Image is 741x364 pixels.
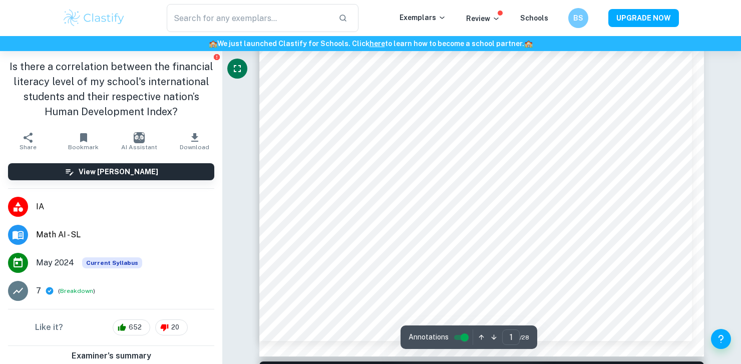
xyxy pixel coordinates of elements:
img: AI Assistant [134,132,145,143]
div: 20 [155,319,188,335]
button: Help and Feedback [711,329,731,349]
span: 🏫 [209,40,217,48]
a: here [369,40,385,48]
h6: Examiner's summary [4,350,218,362]
h6: We just launched Clastify for Schools. Click to learn how to become a school partner. [2,38,739,49]
span: May 2024 [36,257,74,269]
span: Bookmark [68,144,99,151]
span: IA [36,201,214,213]
span: Annotations [409,332,449,342]
span: 🏫 [524,40,533,48]
button: BS [568,8,588,28]
span: Current Syllabus [82,257,142,268]
span: AI Assistant [121,144,157,151]
h1: Is there a correlation between the financial literacy level of my school's international students... [8,59,214,119]
input: Search for any exemplars... [167,4,330,32]
button: Download [167,127,222,155]
span: Math AI - SL [36,229,214,241]
span: Share [20,144,37,151]
button: View [PERSON_NAME] [8,163,214,180]
button: Report issue [213,53,220,61]
img: Clastify logo [62,8,126,28]
div: This exemplar is based on the current syllabus. Feel free to refer to it for inspiration/ideas wh... [82,257,142,268]
button: UPGRADE NOW [608,9,679,27]
h6: View [PERSON_NAME] [79,166,158,177]
p: 7 [36,285,41,297]
span: 652 [123,322,147,332]
button: Breakdown [60,286,93,295]
p: Review [466,13,500,24]
div: 652 [113,319,150,335]
h6: Like it? [35,321,63,333]
h6: BS [573,13,584,24]
span: / 28 [520,333,529,342]
button: Bookmark [56,127,111,155]
span: Download [180,144,209,151]
button: AI Assistant [111,127,167,155]
span: 20 [166,322,185,332]
p: Exemplars [400,12,446,23]
span: ( ) [58,286,95,296]
a: Schools [520,14,548,22]
button: Fullscreen [227,59,247,79]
